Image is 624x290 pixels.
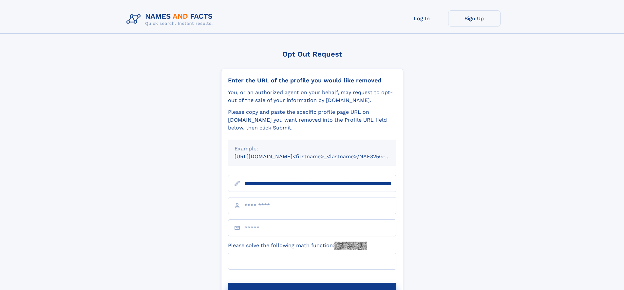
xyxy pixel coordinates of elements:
[448,10,501,26] a: Sign Up
[235,153,409,160] small: [URL][DOMAIN_NAME]<firstname>_<lastname>/NAF325G-xxxxxxxx
[228,77,396,84] div: Enter the URL of the profile you would like removed
[228,89,396,104] div: You, or an authorized agent on your behalf, may request to opt-out of the sale of your informatio...
[228,108,396,132] div: Please copy and paste the specific profile page URL on [DOMAIN_NAME] you want removed into the Pr...
[221,50,403,58] div: Opt Out Request
[396,10,448,26] a: Log In
[124,10,218,28] img: Logo Names and Facts
[228,242,367,250] label: Please solve the following math function:
[235,145,390,153] div: Example:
